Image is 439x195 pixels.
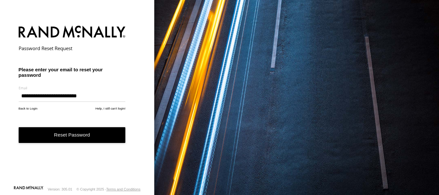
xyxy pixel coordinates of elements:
a: Visit our Website [14,186,43,192]
label: Email [19,85,126,90]
div: © Copyright 2025 - [76,187,140,191]
button: Reset Password [19,127,126,143]
a: Terms and Conditions [106,187,140,191]
img: Rand McNally [19,24,126,41]
a: Help, I still can't login! [95,107,126,110]
a: Back to Login [19,107,38,110]
div: Version: 305.01 [48,187,72,191]
h2: Password Reset Request [19,45,126,51]
h3: Please enter your email to reset your password [19,67,126,78]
